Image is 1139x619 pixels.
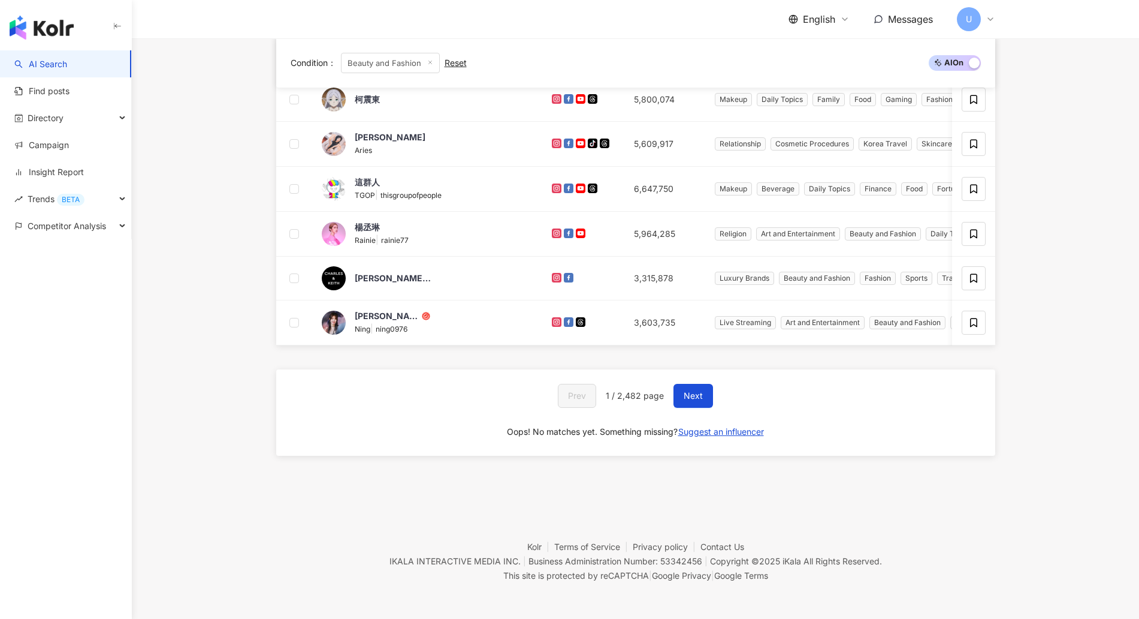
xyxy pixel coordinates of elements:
span: Fashion [922,93,957,106]
span: U [966,13,972,26]
span: TGOP [355,191,375,200]
span: | [711,570,714,581]
span: Directory [28,104,64,131]
img: KOL Avatar [322,266,346,290]
span: rise [14,195,23,203]
span: Fashion [860,272,896,285]
button: Next [673,384,713,408]
div: [PERSON_NAME] [355,310,419,322]
a: Contact Us [700,542,744,552]
span: Art and Entertainment [756,227,840,241]
a: searchAI Search [14,58,67,70]
div: Business Administration Number: 53342456 [528,556,702,566]
span: Skincare [917,137,957,151]
td: 5,609,917 [624,122,705,167]
span: Korea Travel [859,137,912,151]
span: Beauty and Fashion [341,53,440,73]
div: 柯震東 [355,94,380,106]
span: Beauty and Fashion [869,316,945,329]
span: | [370,323,376,333]
span: Trends [28,185,84,212]
div: 這群人 [355,176,380,188]
button: Prev [558,384,596,408]
span: Travel [937,272,968,285]
span: Live Streaming [715,316,776,329]
span: Makeup [715,182,752,196]
span: 1 / 2,482 page [606,391,664,401]
span: Daily Topics [926,227,977,241]
a: Find posts [14,85,70,97]
span: Aries [355,146,372,155]
a: KOL Avatar柯震東 [322,88,533,112]
a: iKala [783,556,801,566]
span: | [705,556,708,566]
button: Suggest an influencer [678,422,765,441]
td: 3,315,878 [624,257,705,301]
a: Google Privacy [652,570,711,581]
div: Copyright © 2025 All Rights Reserved. [710,556,882,566]
span: ning0976 [376,324,407,333]
div: BETA [57,194,84,206]
a: Privacy policy [633,542,700,552]
span: Daily Topics [804,182,855,196]
span: Daily Topics [950,316,1001,329]
a: KOL Avatar[PERSON_NAME] & [PERSON_NAME] [322,266,533,290]
span: Beauty and Fashion [779,272,855,285]
span: Finance [860,182,896,196]
span: Family [812,93,845,106]
img: KOL Avatar [322,177,346,201]
span: Luxury Brands [715,272,774,285]
span: Rainie [355,236,376,245]
span: Religion [715,227,751,241]
td: 5,800,074 [624,78,705,122]
td: 3,603,735 [624,301,705,345]
span: | [523,556,526,566]
span: thisgroupofpeople [380,191,442,200]
span: This site is protected by reCAPTCHA [503,569,768,583]
a: Terms of Service [554,542,633,552]
span: | [376,235,381,245]
span: Fortunetelling [932,182,989,196]
span: Daily Topics [757,93,808,106]
img: logo [10,16,74,40]
img: KOL Avatar [322,311,346,335]
span: English [803,13,835,26]
span: Beverage [757,182,799,196]
a: KOL Avatar[PERSON_NAME]Aries [322,131,533,157]
span: Food [850,93,876,106]
span: Suggest an influencer [678,427,764,437]
div: Oops! No matches yet. Something missing? [507,426,678,438]
a: Google Terms [714,570,768,581]
span: Sports [901,272,932,285]
div: [PERSON_NAME] & [PERSON_NAME] [355,272,433,284]
span: Next [684,391,703,401]
span: | [375,190,380,200]
div: 楊丞琳 [355,221,380,233]
span: Beauty and Fashion [845,227,921,241]
span: Food [901,182,927,196]
td: 5,964,285 [624,212,705,257]
span: Condition ： [291,58,336,68]
span: Makeup [715,93,752,106]
span: Gaming [881,93,917,106]
div: [PERSON_NAME] [355,131,425,143]
a: Insight Report [14,166,84,178]
span: Cosmetic Procedures [771,137,854,151]
img: KOL Avatar [322,132,346,156]
span: Competitor Analysis [28,212,106,239]
a: KOL Avatar楊丞琳Rainie|rainie77 [322,221,533,247]
span: Art and Entertainment [781,316,865,329]
a: Campaign [14,139,69,151]
img: KOL Avatar [322,88,346,112]
div: Reset [445,58,467,68]
td: 6,647,750 [624,167,705,212]
span: Messages [888,13,933,25]
span: Ning [355,324,370,333]
span: | [649,570,652,581]
div: IKALA INTERACTIVE MEDIA INC. [389,556,521,566]
a: Kolr [527,542,554,552]
a: KOL Avatar這群人TGOP|thisgroupofpeople [322,176,533,202]
span: Relationship [715,137,766,151]
span: rainie77 [381,236,409,245]
img: KOL Avatar [322,222,346,246]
